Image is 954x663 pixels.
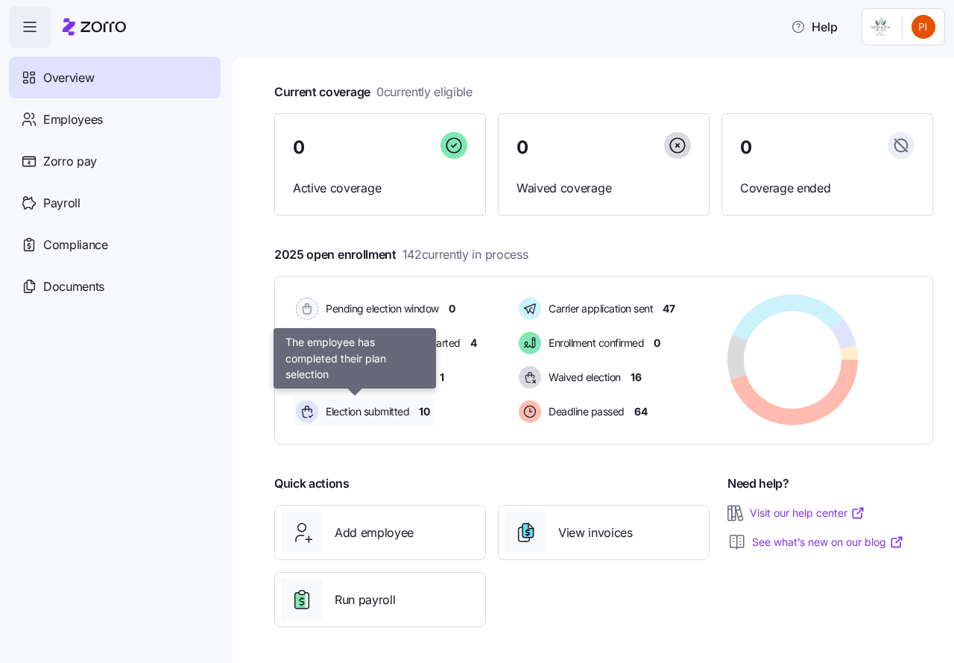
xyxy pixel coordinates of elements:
[9,182,221,224] a: Payroll
[663,301,675,316] span: 47
[470,336,477,351] span: 4
[750,506,865,521] a: Visit our help center
[335,591,395,609] span: Run payroll
[517,179,691,198] span: Waived coverage
[43,152,97,171] span: Zorro pay
[634,404,647,419] span: 64
[43,236,108,254] span: Compliance
[544,404,625,419] span: Deadline passed
[544,370,621,385] span: Waived election
[791,18,838,36] span: Help
[544,336,644,351] span: Enrollment confirmed
[440,370,444,385] span: 1
[740,139,752,157] span: 0
[558,524,633,542] span: View invoices
[517,139,528,157] span: 0
[43,277,104,296] span: Documents
[274,474,350,493] span: Quick actions
[321,301,439,316] span: Pending election window
[9,140,221,182] a: Zorro pay
[321,370,430,385] span: Election active: Started
[654,336,660,351] span: 0
[419,404,429,419] span: 10
[376,83,473,101] span: 0 currently eligible
[752,535,904,550] a: See what’s new on our blog
[274,245,528,264] span: 2025 open enrollment
[43,110,103,129] span: Employees
[43,194,80,213] span: Payroll
[402,245,528,264] span: 142 currently in process
[912,15,935,39] img: 24d6825ccf4887a4818050cadfd93e6d
[321,404,409,419] span: Election submitted
[9,224,221,265] a: Compliance
[293,139,305,157] span: 0
[631,370,641,385] span: 16
[544,301,653,316] span: Carrier application sent
[9,57,221,98] a: Overview
[321,336,461,351] span: Election active: Hasn't started
[9,98,221,140] a: Employees
[740,179,914,198] span: Coverage ended
[871,18,890,36] img: Employer logo
[43,69,94,87] span: Overview
[449,301,455,316] span: 0
[9,265,221,307] a: Documents
[727,474,789,493] span: Need help?
[274,83,473,101] span: Current coverage
[293,179,467,198] span: Active coverage
[335,524,414,542] span: Add employee
[779,12,850,42] button: Help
